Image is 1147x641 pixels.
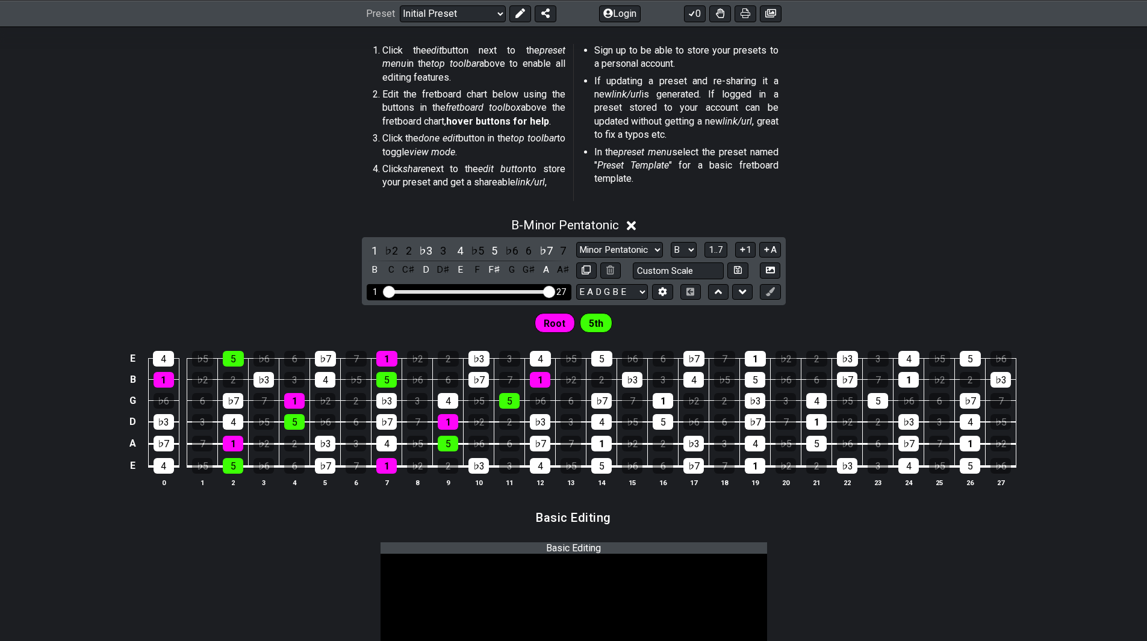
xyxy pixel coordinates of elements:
[591,414,612,430] div: 4
[561,414,581,430] div: 3
[576,262,597,279] button: Copy
[478,163,528,175] em: edit button
[126,369,140,390] td: B
[806,414,827,430] div: 1
[153,351,174,367] div: 4
[346,414,366,430] div: 6
[837,458,857,474] div: ♭3
[760,5,782,22] button: Create image
[223,351,244,367] div: 5
[452,243,468,259] div: toggle scale degree
[745,414,765,430] div: ♭7
[509,5,531,22] button: Edit Preset
[617,476,648,489] th: 15
[407,436,427,451] div: ♭5
[745,351,766,367] div: 1
[591,393,612,409] div: ♭7
[433,476,464,489] th: 9
[683,458,704,474] div: ♭7
[868,414,888,430] div: 2
[284,414,305,430] div: 5
[594,75,779,142] p: If updating a preset and re-sharing it a new is generated. If logged in a preset stored to your a...
[806,351,827,367] div: 2
[446,116,549,127] strong: hover buttons for help
[315,372,335,388] div: 4
[704,242,727,258] button: 1..7
[727,262,748,279] button: Store user defined scale
[154,458,174,474] div: 4
[346,458,366,474] div: 7
[671,242,697,258] select: Tonic/Root
[679,476,709,489] th: 17
[591,372,612,388] div: 2
[366,8,395,19] span: Preset
[990,436,1011,451] div: ♭2
[652,284,673,300] button: Edit Tuning
[446,102,521,113] em: fretboard toolbox
[732,284,753,300] button: Move down
[154,436,174,451] div: ♭7
[407,372,427,388] div: ♭6
[837,351,858,367] div: ♭3
[382,88,565,128] p: Edit the fretboard chart below using the buttons in the above the fretboard chart, .
[760,284,780,300] button: First click edit preset to enable marker editing
[683,436,704,451] div: ♭3
[929,372,950,388] div: ♭2
[653,393,673,409] div: 1
[511,132,557,144] em: top toolbar
[837,372,857,388] div: ♭7
[868,372,888,388] div: 7
[776,393,796,409] div: 3
[400,5,506,22] select: Preset
[653,372,673,388] div: 3
[367,243,382,259] div: toggle scale degree
[708,284,729,300] button: Move up
[684,5,706,22] button: 0
[990,458,1011,474] div: ♭6
[622,393,642,409] div: 7
[515,176,545,188] em: link/url
[384,243,399,259] div: toggle scale degree
[868,351,889,367] div: 3
[653,436,673,451] div: 2
[990,372,1011,388] div: ♭3
[714,351,735,367] div: 7
[435,243,451,259] div: toggle scale degree
[776,372,796,388] div: ♭6
[438,372,458,388] div: 6
[468,436,489,451] div: ♭6
[771,476,801,489] th: 20
[530,372,550,388] div: 1
[284,436,305,451] div: 2
[600,262,621,279] button: Delete
[376,393,397,409] div: ♭3
[253,458,274,474] div: ♭6
[622,372,642,388] div: ♭3
[401,262,417,278] div: toggle pitch class
[898,372,919,388] div: 1
[407,351,428,367] div: ♭2
[776,436,796,451] div: ♭5
[555,262,571,278] div: toggle pitch class
[837,414,857,430] div: ♭2
[597,159,669,171] em: Preset Template
[346,436,366,451] div: 3
[929,393,950,409] div: 6
[898,393,919,409] div: ♭6
[384,262,399,278] div: toggle pitch class
[745,458,765,474] div: 1
[929,414,950,430] div: 3
[511,218,619,232] span: B - Minor Pentatonic
[521,262,536,278] div: toggle pitch class
[373,287,378,297] div: 1
[253,393,274,409] div: 7
[653,414,673,430] div: 5
[382,163,565,190] p: Click next to the to store your preset and get a shareable ,
[555,243,571,259] div: toggle scale degree
[376,436,397,451] div: 4
[653,458,673,474] div: 6
[776,351,797,367] div: ♭2
[381,542,767,554] div: Basic Editing
[806,372,827,388] div: 6
[407,458,427,474] div: ♭2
